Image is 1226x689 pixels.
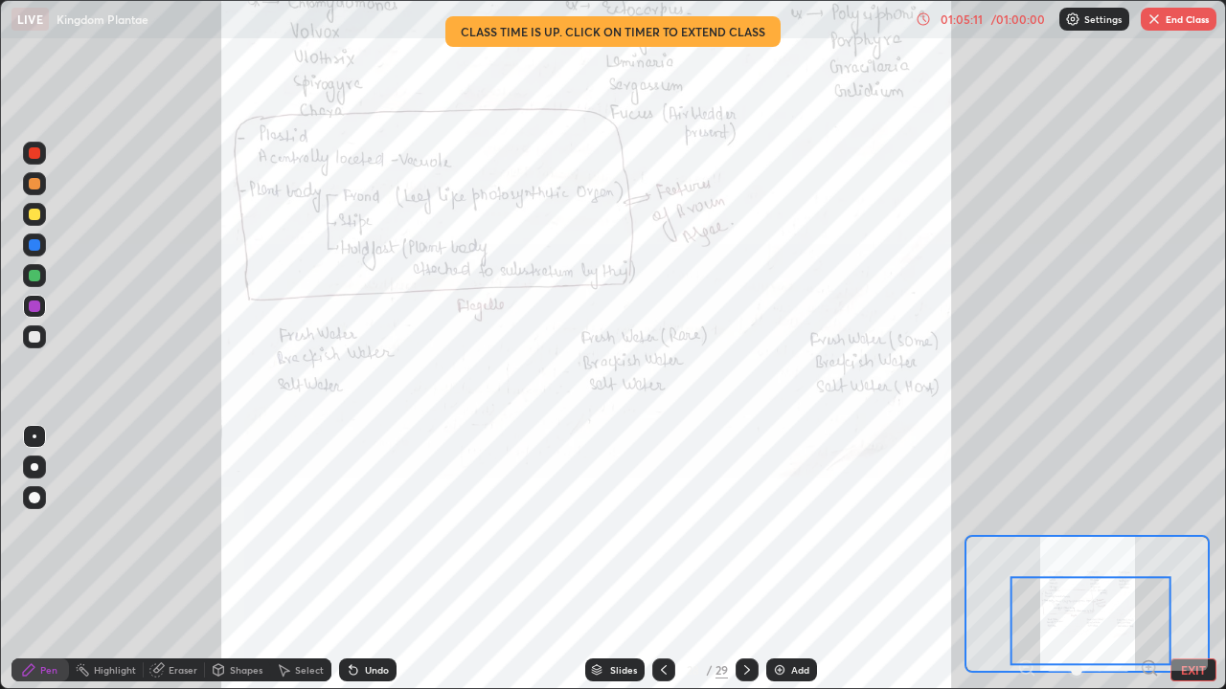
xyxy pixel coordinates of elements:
button: End Class [1141,8,1216,31]
div: Undo [365,665,389,675]
div: Slides [610,665,637,675]
div: Eraser [169,665,197,675]
img: add-slide-button [772,662,787,678]
div: Highlight [94,665,136,675]
div: Pen [40,665,57,675]
div: Select [295,665,324,675]
img: class-settings-icons [1065,11,1080,27]
p: Kingdom Plantae [57,11,148,27]
p: LIVE [17,11,43,27]
img: end-class-cross [1147,11,1162,27]
p: Settings [1084,14,1122,24]
div: 29 [715,661,728,678]
button: EXIT [1170,658,1216,681]
div: 28 [683,664,702,676]
div: / [706,664,712,676]
div: Add [791,665,809,675]
div: / 01:00:00 [988,13,1048,25]
div: Shapes [230,665,262,675]
div: 01:05:11 [935,13,988,25]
